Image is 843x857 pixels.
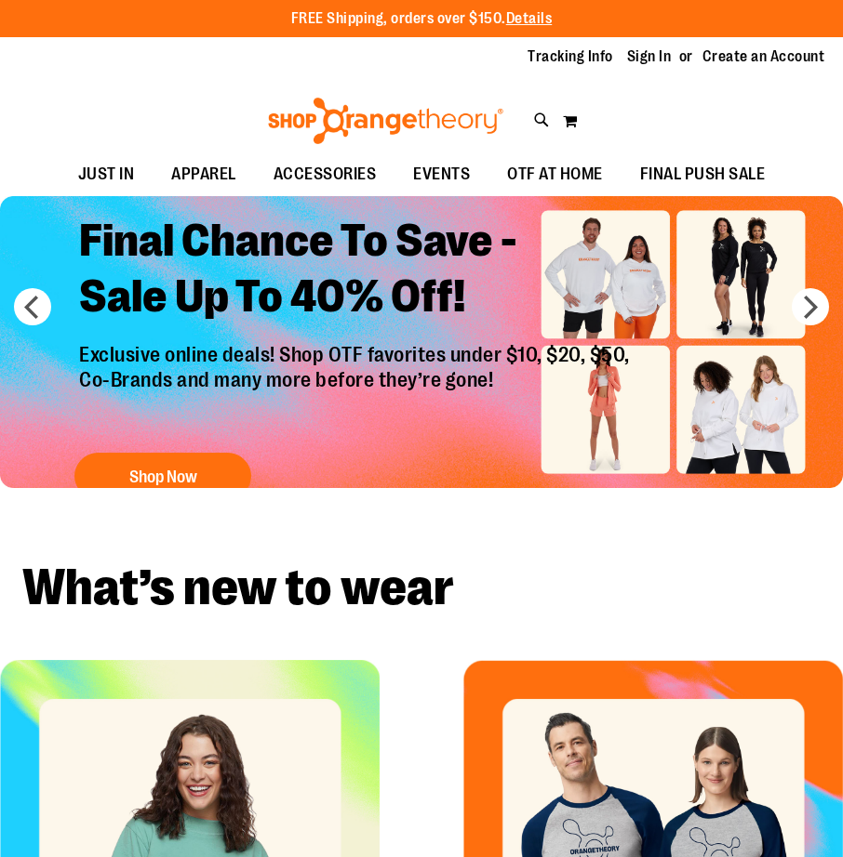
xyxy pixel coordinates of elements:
[274,153,377,195] span: ACCESSORIES
[506,10,553,27] a: Details
[78,153,135,195] span: JUST IN
[14,288,51,325] button: prev
[171,153,236,195] span: APPAREL
[265,98,506,144] img: Shop Orangetheory
[792,288,829,325] button: next
[255,153,395,196] a: ACCESSORIES
[65,199,649,508] a: Final Chance To Save -Sale Up To 40% Off! Exclusive online deals! Shop OTF favorites under $10, $...
[528,46,613,67] a: Tracking Info
[413,153,470,195] span: EVENTS
[702,46,825,67] a: Create an Account
[395,153,488,196] a: EVENTS
[488,153,622,196] a: OTF AT HOME
[507,153,603,195] span: OTF AT HOME
[65,343,649,434] p: Exclusive online deals! Shop OTF favorites under $10, $20, $50, Co-Brands and many more before th...
[640,153,766,195] span: FINAL PUSH SALE
[65,199,649,343] h2: Final Chance To Save - Sale Up To 40% Off!
[622,153,784,196] a: FINAL PUSH SALE
[74,453,251,499] button: Shop Now
[627,46,672,67] a: Sign In
[22,562,821,613] h2: What’s new to wear
[60,153,154,196] a: JUST IN
[153,153,255,196] a: APPAREL
[291,8,553,30] p: FREE Shipping, orders over $150.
